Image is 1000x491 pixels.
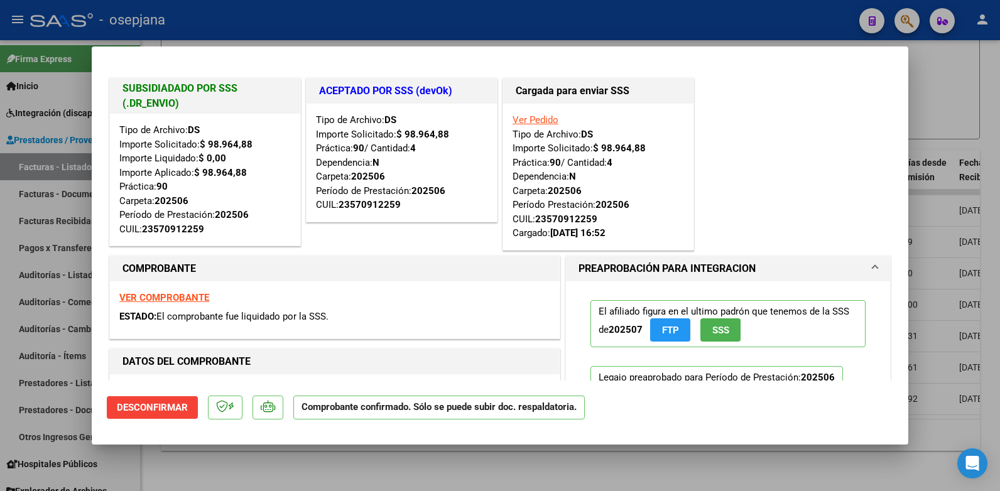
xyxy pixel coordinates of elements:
[410,143,416,154] strong: 4
[384,114,396,126] strong: DS
[662,325,679,336] span: FTP
[316,113,487,212] div: Tipo de Archivo: Importe Solicitado: Práctica: / Cantidad: Dependencia: Carpeta: Período de Prest...
[351,171,385,182] strong: 202506
[200,139,253,150] strong: $ 98.964,88
[590,366,843,487] p: Legajo preaprobado para Período de Prestación:
[513,113,684,240] div: Tipo de Archivo: Importe Solicitado: Práctica: / Cantidad: Dependencia: Carpeta: Período Prestaci...
[122,355,251,367] strong: DATOS DEL COMPROBANTE
[293,396,585,420] p: Comprobante confirmado. Sólo se puede subir doc. respaldatoria.
[411,185,445,197] strong: 202506
[119,311,156,322] span: ESTADO:
[581,129,593,140] strong: DS
[700,318,741,342] button: SSS
[516,84,681,99] h1: Cargada para enviar SSS
[142,222,204,237] div: 23570912259
[550,157,561,168] strong: 90
[156,311,329,322] span: El comprobante fue liquidado por la SSS.
[957,448,987,478] div: Open Intercom Messenger
[319,84,484,99] h1: ACEPTADO POR SSS (devOk)
[712,325,729,336] span: SSS
[372,157,379,168] strong: N
[548,185,582,197] strong: 202506
[590,300,866,347] p: El afiliado figura en el ultimo padrón que tenemos de la SSS de
[119,292,209,303] a: VER COMPROBANTE
[122,81,288,111] h1: SUBSIDIADADO POR SSS (.DR_ENVIO)
[396,129,449,140] strong: $ 98.964,88
[513,114,558,126] a: Ver Pedido
[188,124,200,136] strong: DS
[198,153,226,164] strong: $ 0,00
[609,324,643,335] strong: 202507
[117,402,188,413] span: Desconfirmar
[801,372,835,383] strong: 202506
[579,261,756,276] h1: PREAPROBACIÓN PARA INTEGRACION
[156,181,168,192] strong: 90
[650,318,690,342] button: FTP
[215,209,249,220] strong: 202506
[593,143,646,154] strong: $ 98.964,88
[155,195,188,207] strong: 202506
[353,143,364,154] strong: 90
[107,396,198,419] button: Desconfirmar
[550,227,606,239] strong: [DATE] 16:52
[566,256,890,281] mat-expansion-panel-header: PREAPROBACIÓN PARA INTEGRACION
[119,123,291,236] div: Tipo de Archivo: Importe Solicitado: Importe Liquidado: Importe Aplicado: Práctica: Carpeta: Perí...
[122,262,196,274] strong: COMPROBANTE
[607,157,612,168] strong: 4
[595,199,629,210] strong: 202506
[194,167,247,178] strong: $ 98.964,88
[339,198,401,212] div: 23570912259
[569,171,576,182] strong: N
[535,212,597,227] div: 23570912259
